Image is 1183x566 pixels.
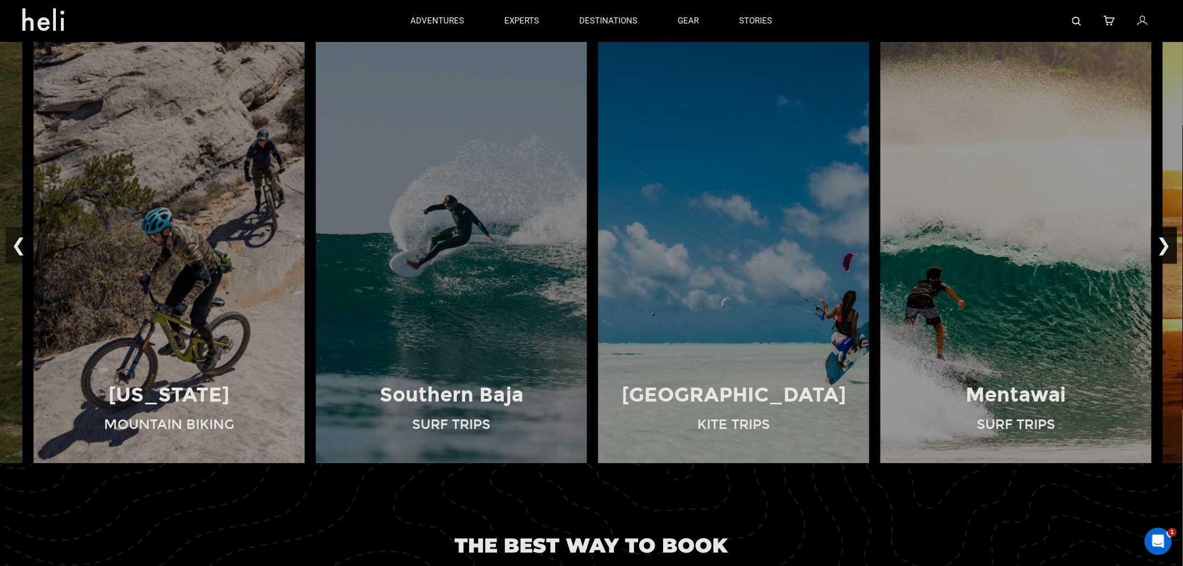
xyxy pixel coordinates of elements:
[380,381,523,410] p: Southern Baja
[580,15,638,27] p: destinations
[966,381,1067,410] p: Mentawai
[505,15,540,27] p: experts
[1072,17,1081,26] img: search-bar-icon.svg
[413,416,491,435] p: Surf Trips
[1151,227,1177,264] button: ❯
[104,416,234,435] p: Mountain Biking
[698,416,770,435] p: Kite Trips
[977,416,1056,435] p: Surf Trips
[411,15,465,27] p: adventures
[109,381,230,410] p: [US_STATE]
[622,381,846,410] p: [GEOGRAPHIC_DATA]
[6,227,32,264] button: ❮
[1168,528,1177,537] span: 1
[1145,528,1172,555] iframe: Intercom live chat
